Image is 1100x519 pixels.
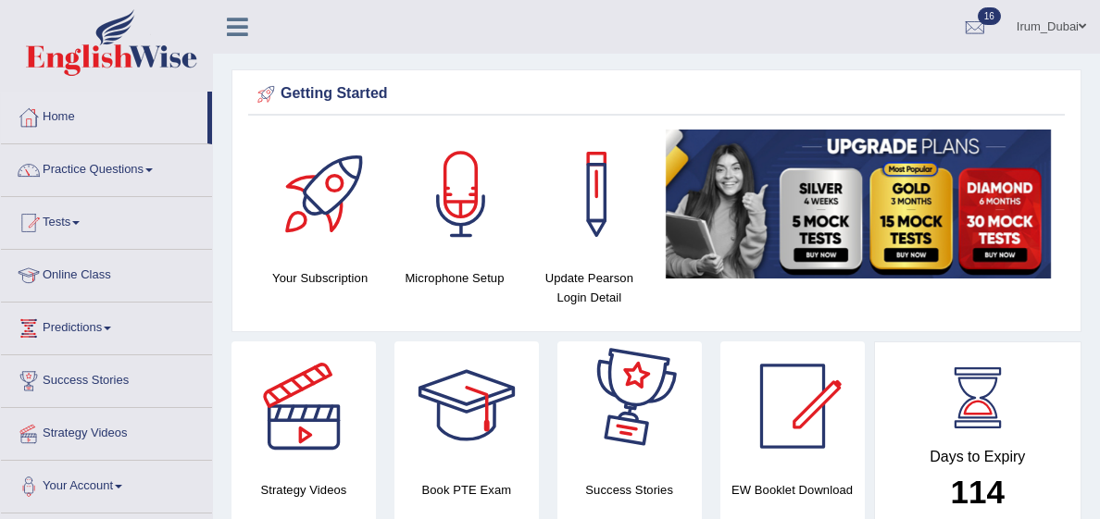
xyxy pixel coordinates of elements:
h4: Days to Expiry [895,449,1061,465]
a: Success Stories [1,355,212,402]
h4: Microphone Setup [396,268,512,288]
b: 114 [951,474,1005,510]
h4: Your Subscription [262,268,378,288]
h4: Update Pearson Login Detail [531,268,647,307]
h4: Book PTE Exam [394,480,539,500]
img: small5.jpg [666,130,1051,278]
a: Tests [1,197,212,243]
a: Home [1,92,207,138]
a: Practice Questions [1,144,212,191]
span: 16 [978,7,1001,25]
a: Predictions [1,303,212,349]
a: Your Account [1,461,212,507]
a: Strategy Videos [1,408,212,454]
div: Getting Started [253,80,1060,108]
h4: EW Booklet Download [720,480,865,500]
h4: Strategy Videos [231,480,376,500]
h4: Success Stories [557,480,702,500]
a: Online Class [1,250,212,296]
